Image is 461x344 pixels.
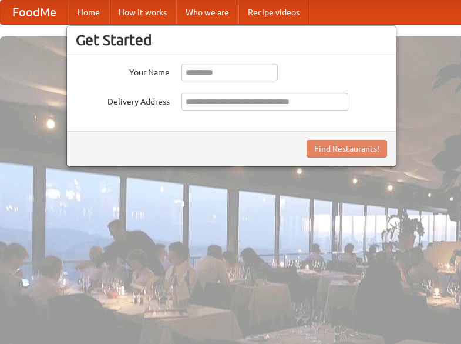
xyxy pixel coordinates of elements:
[176,1,238,24] a: Who we are
[76,93,170,108] label: Delivery Address
[109,1,176,24] a: How it works
[1,1,68,24] a: FoodMe
[238,1,309,24] a: Recipe videos
[68,1,109,24] a: Home
[76,31,387,49] h3: Get Started
[76,64,170,78] label: Your Name
[307,140,387,158] button: Find Restaurants!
